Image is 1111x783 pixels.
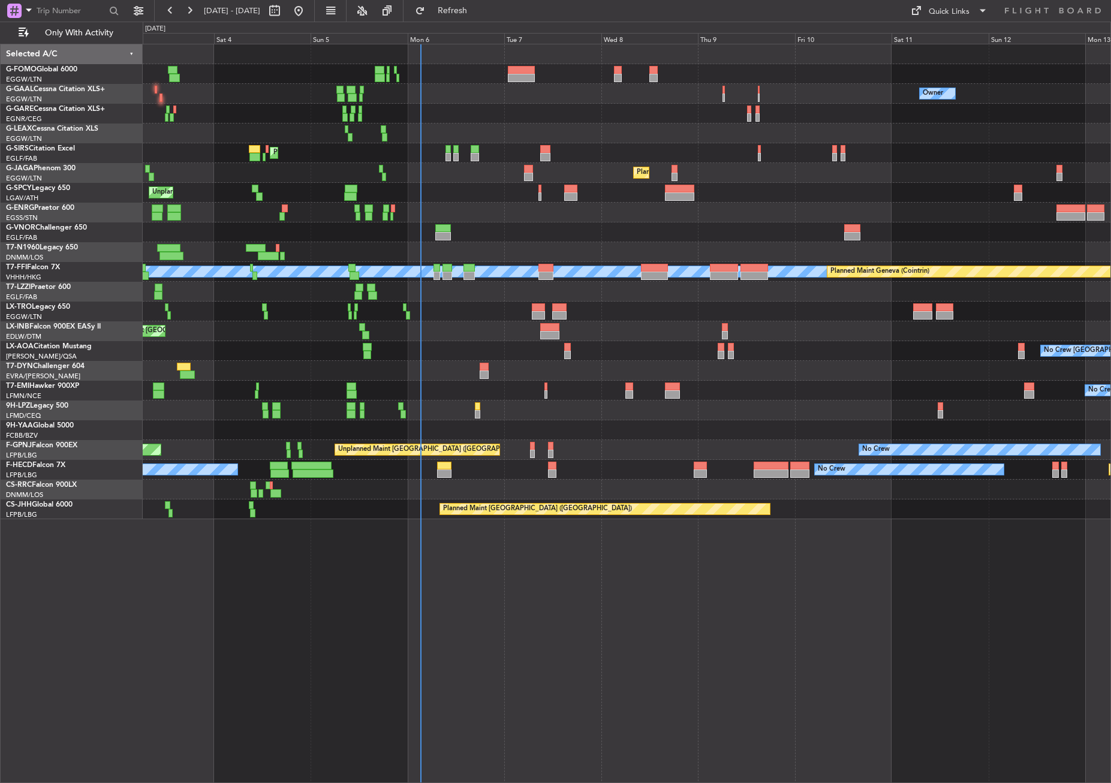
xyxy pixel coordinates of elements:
div: Sat 4 [214,33,311,44]
div: Unplanned Maint [GEOGRAPHIC_DATA] [152,183,275,201]
a: VHHH/HKG [6,273,41,282]
span: LX-TRO [6,303,32,311]
div: Sun 5 [311,33,407,44]
span: F-HECD [6,462,32,469]
a: EGGW/LTN [6,312,42,321]
a: EGNR/CEG [6,115,42,124]
div: Mon 6 [408,33,504,44]
span: T7-DYN [6,363,33,370]
span: G-VNOR [6,224,35,231]
button: Refresh [410,1,481,20]
button: Only With Activity [13,23,130,43]
span: G-SIRS [6,145,29,152]
span: 9H-LPZ [6,402,30,409]
a: DNMM/LOS [6,253,43,262]
div: No Crew [862,441,890,459]
a: LX-AOACitation Mustang [6,343,92,350]
div: Tue 7 [504,33,601,44]
div: Quick Links [929,6,970,18]
a: T7-EMIHawker 900XP [6,383,79,390]
a: EGGW/LTN [6,75,42,84]
a: G-LEAXCessna Citation XLS [6,125,98,132]
div: Fri 3 [118,33,214,44]
a: 9H-LPZLegacy 500 [6,402,68,409]
a: 9H-YAAGlobal 5000 [6,422,74,429]
div: Thu 9 [698,33,794,44]
a: FCBB/BZV [6,431,38,440]
a: T7-LZZIPraetor 600 [6,284,71,291]
a: G-ENRGPraetor 600 [6,204,74,212]
a: G-SIRSCitation Excel [6,145,75,152]
a: G-SPCYLegacy 650 [6,185,70,192]
a: CS-JHHGlobal 6000 [6,501,73,508]
span: CS-RRC [6,481,32,489]
div: Sat 11 [892,33,988,44]
a: EGLF/FAB [6,293,37,302]
span: G-FOMO [6,66,37,73]
span: T7-LZZI [6,284,31,291]
div: Planned Maint [GEOGRAPHIC_DATA] [100,322,215,340]
a: T7-N1960Legacy 650 [6,244,78,251]
span: LX-INB [6,323,29,330]
a: LFPB/LBG [6,471,37,480]
a: G-GARECessna Citation XLS+ [6,106,105,113]
div: Wed 8 [601,33,698,44]
span: G-GARE [6,106,34,113]
button: Quick Links [905,1,993,20]
span: G-LEAX [6,125,32,132]
a: EGLF/FAB [6,154,37,163]
span: LX-AOA [6,343,34,350]
span: Only With Activity [31,29,127,37]
div: Planned Maint [GEOGRAPHIC_DATA] ([GEOGRAPHIC_DATA]) [273,144,462,162]
div: Unplanned Maint [GEOGRAPHIC_DATA] ([GEOGRAPHIC_DATA]) [338,441,535,459]
span: 9H-YAA [6,422,33,429]
a: DNMM/LOS [6,490,43,499]
a: LFMD/CEQ [6,411,41,420]
a: LFMN/NCE [6,392,41,400]
a: CS-RRCFalcon 900LX [6,481,77,489]
a: G-FOMOGlobal 6000 [6,66,77,73]
a: EGSS/STN [6,213,38,222]
a: EGGW/LTN [6,134,42,143]
a: LFPB/LBG [6,510,37,519]
a: [PERSON_NAME]/QSA [6,352,77,361]
input: Trip Number [37,2,106,20]
a: T7-DYNChallenger 604 [6,363,85,370]
span: G-GAAL [6,86,34,93]
span: T7-EMI [6,383,29,390]
div: No Crew [818,460,845,478]
div: Fri 10 [795,33,892,44]
a: G-VNORChallenger 650 [6,224,87,231]
div: Sun 12 [989,33,1085,44]
div: [DATE] [145,24,165,34]
a: G-JAGAPhenom 300 [6,165,76,172]
span: Refresh [427,7,478,15]
div: Planned Maint [GEOGRAPHIC_DATA] ([GEOGRAPHIC_DATA]) [443,500,632,518]
div: Owner [923,85,943,103]
a: EGGW/LTN [6,95,42,104]
a: LGAV/ATH [6,194,38,203]
a: G-GAALCessna Citation XLS+ [6,86,105,93]
span: G-JAGA [6,165,34,172]
a: LFPB/LBG [6,451,37,460]
span: T7-N1960 [6,244,40,251]
a: F-GPNJFalcon 900EX [6,442,77,449]
div: Planned Maint [GEOGRAPHIC_DATA] ([GEOGRAPHIC_DATA]) [637,164,826,182]
a: F-HECDFalcon 7X [6,462,65,469]
a: EVRA/[PERSON_NAME] [6,372,80,381]
div: Planned Maint Geneva (Cointrin) [830,263,929,281]
a: LX-TROLegacy 650 [6,303,70,311]
a: EDLW/DTM [6,332,41,341]
a: EGGW/LTN [6,174,42,183]
a: EGLF/FAB [6,233,37,242]
span: [DATE] - [DATE] [204,5,260,16]
span: T7-FFI [6,264,27,271]
span: G-ENRG [6,204,34,212]
a: T7-FFIFalcon 7X [6,264,60,271]
span: G-SPCY [6,185,32,192]
span: CS-JHH [6,501,32,508]
a: LX-INBFalcon 900EX EASy II [6,323,101,330]
span: F-GPNJ [6,442,32,449]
